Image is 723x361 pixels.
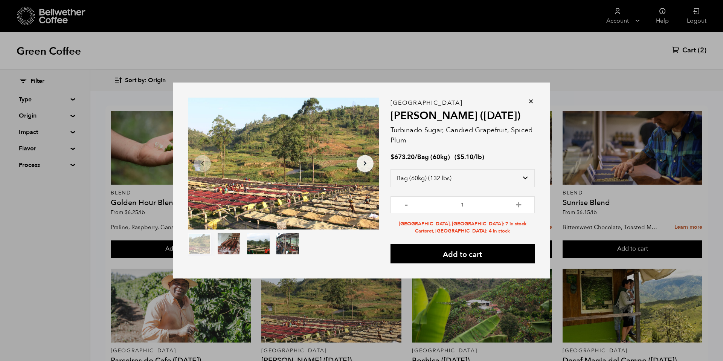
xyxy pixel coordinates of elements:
[457,153,461,161] span: $
[390,153,394,161] span: $
[455,153,484,161] span: ( )
[390,220,535,228] li: [GEOGRAPHIC_DATA], [GEOGRAPHIC_DATA]: 7 in stock
[390,244,535,263] button: Add to cart
[514,200,523,208] button: +
[390,125,535,145] p: Turbinado Sugar, Candied Grapefruit, Spiced Plum
[20,44,26,50] img: tab_domain_overview_orange.svg
[29,44,67,49] div: Domain Overview
[417,153,450,161] span: Bag (60kg)
[12,12,18,18] img: logo_orange.svg
[20,20,83,26] div: Domain: [DOMAIN_NAME]
[390,110,535,122] h2: [PERSON_NAME] ([DATE])
[75,44,81,50] img: tab_keywords_by_traffic_grey.svg
[390,153,415,161] bdi: 673.20
[415,153,417,161] span: /
[402,200,411,208] button: -
[21,12,37,18] div: v 4.0.24
[12,20,18,26] img: website_grey.svg
[83,44,127,49] div: Keywords by Traffic
[457,153,473,161] bdi: 5.10
[473,153,482,161] span: /lb
[390,228,535,235] li: Carteret, [GEOGRAPHIC_DATA]: 4 in stock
